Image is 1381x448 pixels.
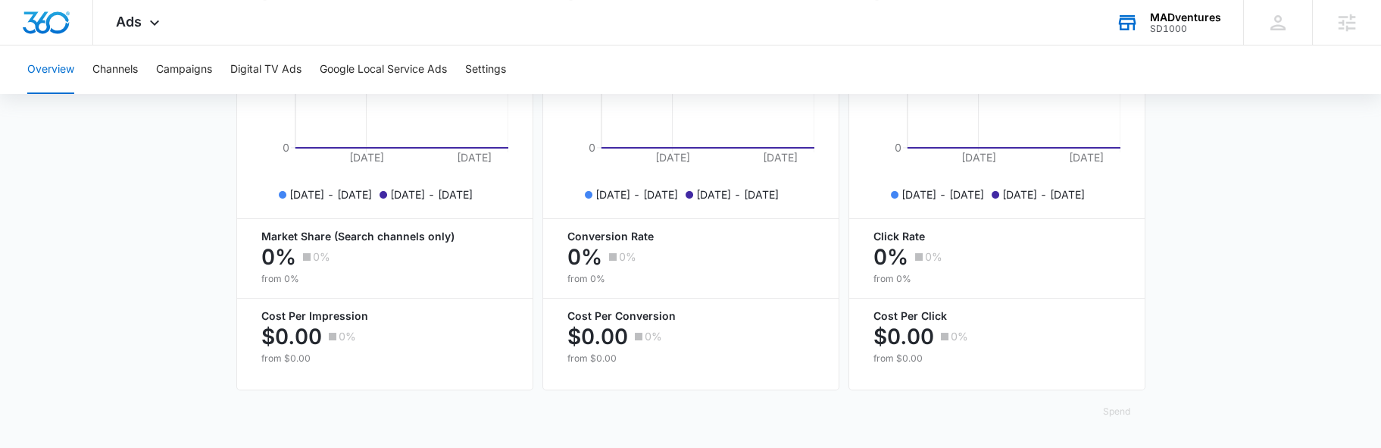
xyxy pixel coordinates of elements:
button: Channels [92,45,138,94]
p: Conversion Rate [567,231,814,242]
p: [DATE] - [DATE] [289,186,372,202]
p: from 0% [873,272,1120,286]
p: 0% [567,245,602,269]
p: from $0.00 [873,352,1120,365]
p: [DATE] - [DATE] [696,186,779,202]
p: Cost Per Click [873,311,1120,321]
button: Campaigns [156,45,212,94]
tspan: [DATE] [456,151,491,164]
button: Overview [27,45,74,94]
span: Ads [116,14,142,30]
p: from 0% [261,272,508,286]
p: from 0% [567,272,814,286]
p: 0% [645,331,662,342]
tspan: [DATE] [655,151,689,164]
p: $0.00 [567,324,628,349]
p: Cost Per Impression [261,311,508,321]
p: Cost Per Conversion [567,311,814,321]
tspan: 0 [894,141,901,154]
p: [DATE] - [DATE] [901,186,984,202]
tspan: [DATE] [348,151,383,164]
button: Google Local Service Ads [320,45,447,94]
p: [DATE] - [DATE] [595,186,678,202]
p: from $0.00 [567,352,814,365]
p: from $0.00 [261,352,508,365]
p: 0% [313,252,330,262]
p: Market Share (Search channels only) [261,231,508,242]
button: Spend [1088,393,1145,430]
div: account name [1150,11,1221,23]
button: Settings [465,45,506,94]
p: [DATE] - [DATE] [1002,186,1085,202]
p: 0% [925,252,942,262]
tspan: 0 [588,141,595,154]
tspan: [DATE] [961,151,995,164]
p: 0% [261,245,296,269]
div: account id [1150,23,1221,34]
tspan: 0 [282,141,289,154]
button: Digital TV Ads [230,45,302,94]
p: 0% [873,245,908,269]
p: 0% [619,252,636,262]
p: $0.00 [261,324,322,349]
tspan: [DATE] [1068,151,1103,164]
p: 0% [951,331,968,342]
p: 0% [339,331,356,342]
tspan: [DATE] [762,151,797,164]
p: Click Rate [873,231,1120,242]
p: [DATE] - [DATE] [390,186,473,202]
p: $0.00 [873,324,934,349]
